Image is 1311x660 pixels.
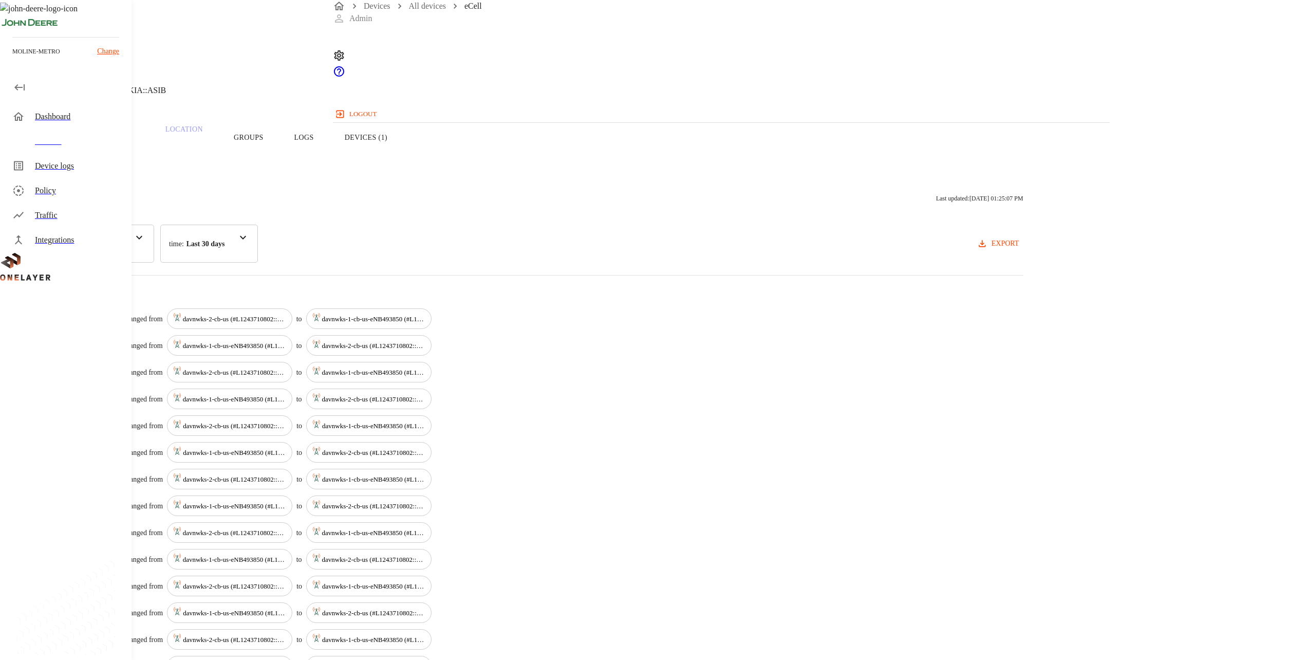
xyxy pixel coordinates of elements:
p: davnwks-1-cb-us-eNB493850 (#L1243710840::NOKIA::ASIB) [322,635,425,645]
p: to [296,608,302,618]
p: davnwks-1-cb-us-eNB493850 (#L1243710840::NOKIA::ASIB) [322,421,425,431]
p: davnwks-2-cb-us (#L1243710802::NOKIA::ASIB) [183,528,286,538]
p: davnwks-2-cb-us (#L1243710802::NOKIA::ASIB) [183,314,286,324]
span: Support Portal [333,70,345,79]
p: changed from [123,501,163,511]
p: davnwks-1-cb-us-eNB493850 (#L1243710840::NOKIA::ASIB) [183,341,286,351]
p: changed from [123,527,162,538]
p: davnwks-1-cb-us-eNB493850 (#L1243710840::NOKIA::ASIB) [183,608,286,618]
a: logout [333,106,1110,122]
a: onelayer-support [333,70,345,79]
p: changed from [123,554,162,565]
p: to [296,420,302,431]
p: davnwks-2-cb-us (#L1243710802::NOKIA::ASIB) [183,368,286,378]
p: time : [169,239,184,249]
a: All devices [409,2,446,10]
button: Logs [279,105,329,170]
p: Last 30 days [186,239,225,249]
button: Devices (1) [329,105,403,170]
p: davnwks-1-cb-us-eNB493850 (#L1243710840::NOKIA::ASIB) [322,474,425,485]
p: changed from [123,420,163,431]
p: changed from [123,447,163,458]
p: changed from [123,608,163,618]
p: davnwks-2-cb-us (#L1243710802::NOKIA::ASIB) [322,448,425,458]
p: changed from [123,634,163,645]
p: changed from [123,581,163,592]
p: changed from [123,474,163,485]
p: davnwks-2-cb-us (#L1243710802::NOKIA::ASIB) [322,341,425,351]
p: to [296,394,302,405]
p: Admin [349,12,372,25]
p: davnwks-1-cb-us-eNB493850 (#L1243710840::NOKIA::ASIB) [322,528,425,538]
p: davnwks-1-cb-us-eNB493850 (#L1243710840::NOKIA::ASIB) [183,448,286,458]
a: Devices [364,2,390,10]
p: davnwks-1-cb-us-eNB493850 (#L1243710840::NOKIA::ASIB) [322,581,425,592]
p: davnwks-2-cb-us (#L1243710802::NOKIA::ASIB) [322,394,425,405]
p: davnwks-2-cb-us (#L1243710802::NOKIA::ASIB) [183,635,286,645]
p: changed from [123,394,162,405]
p: to [296,447,302,458]
p: davnwks-1-cb-us-eNB493850 (#L1243710840::NOKIA::ASIB) [183,555,286,565]
p: changed from [123,314,162,324]
button: Groups [218,105,279,170]
button: export [975,234,1023,253]
p: to [296,634,302,645]
p: changed from [123,340,162,351]
p: to [296,367,302,378]
p: to [296,314,302,324]
p: to [296,581,302,592]
p: changed from [123,367,162,378]
p: to [296,501,302,511]
p: to [296,340,302,351]
p: to [296,554,302,565]
p: davnwks-1-cb-us-eNB493850 (#L1243710840::NOKIA::ASIB) [322,368,425,378]
p: davnwks-2-cb-us (#L1243710802::NOKIA::ASIB) [183,581,286,592]
p: davnwks-1-cb-us-eNB493850 (#L1243710840::NOKIA::ASIB) [183,394,286,405]
p: davnwks-2-cb-us (#L1243710802::NOKIA::ASIB) [322,608,425,618]
p: Last updated: [DATE] 01:25:07 PM [936,194,1023,203]
p: davnwks-1-cb-us-eNB493850 (#L1243710840::NOKIA::ASIB) [322,314,425,324]
p: to [296,474,302,485]
p: to [296,527,302,538]
p: davnwks-2-cb-us (#L1243710802::NOKIA::ASIB) [322,501,425,511]
a: Location [150,105,218,170]
p: davnwks-1-cb-us-eNB493850 (#L1243710840::NOKIA::ASIB) [183,501,286,511]
p: 285 results [26,288,1023,300]
p: davnwks-2-cb-us (#L1243710802::NOKIA::ASIB) [183,421,286,431]
p: davnwks-2-cb-us (#L1243710802::NOKIA::ASIB) [322,555,425,565]
button: logout [333,106,381,122]
p: davnwks-2-cb-us (#L1243710802::NOKIA::ASIB) [183,474,286,485]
